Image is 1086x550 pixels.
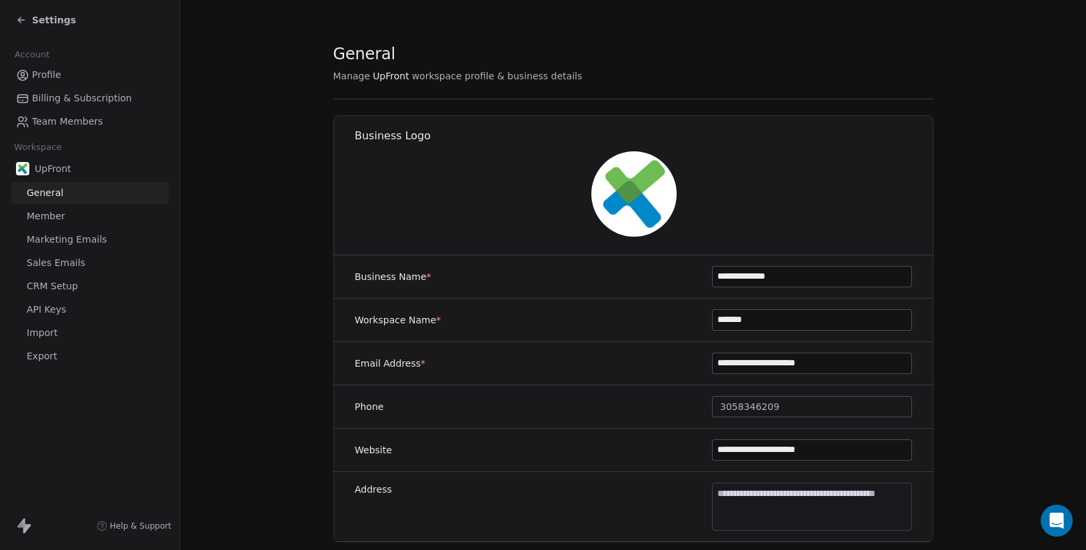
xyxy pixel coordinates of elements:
span: Settings [32,13,76,27]
span: Billing & Subscription [32,91,132,105]
a: Billing & Subscription [11,87,169,109]
span: Export [27,349,57,363]
span: Account [9,45,55,65]
span: Profile [32,68,61,82]
span: Team Members [32,115,103,129]
span: 3058346209 [720,400,779,414]
a: Marketing Emails [11,229,169,251]
span: UpFront [373,69,409,83]
span: Member [27,209,65,223]
span: Sales Emails [27,256,85,270]
label: Address [355,483,392,496]
a: Member [11,205,169,227]
label: Business Name [355,270,431,283]
span: Workspace [9,137,67,157]
span: Marketing Emails [27,233,107,247]
a: Export [11,345,169,367]
img: upfront.health-02.jpg [16,162,29,175]
a: Settings [16,13,76,27]
span: UpFront [35,162,71,175]
label: Email Address [355,357,425,370]
label: Phone [355,400,383,413]
span: Help & Support [110,521,171,531]
a: Import [11,322,169,344]
a: Sales Emails [11,252,169,274]
img: upfront.health-02.jpg [591,151,676,237]
a: General [11,182,169,204]
span: workspace profile & business details [412,69,583,83]
label: Workspace Name [355,313,441,327]
span: API Keys [27,303,66,317]
span: General [27,186,63,200]
button: 3058346209 [712,396,912,417]
span: Manage [333,69,371,83]
h1: Business Logo [355,129,934,143]
label: Website [355,443,392,457]
span: General [333,44,396,64]
a: API Keys [11,299,169,321]
a: Help & Support [97,521,171,531]
a: Profile [11,64,169,86]
span: CRM Setup [27,279,78,293]
span: Import [27,326,57,340]
a: Team Members [11,111,169,133]
div: Open Intercom Messenger [1041,505,1073,537]
a: CRM Setup [11,275,169,297]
